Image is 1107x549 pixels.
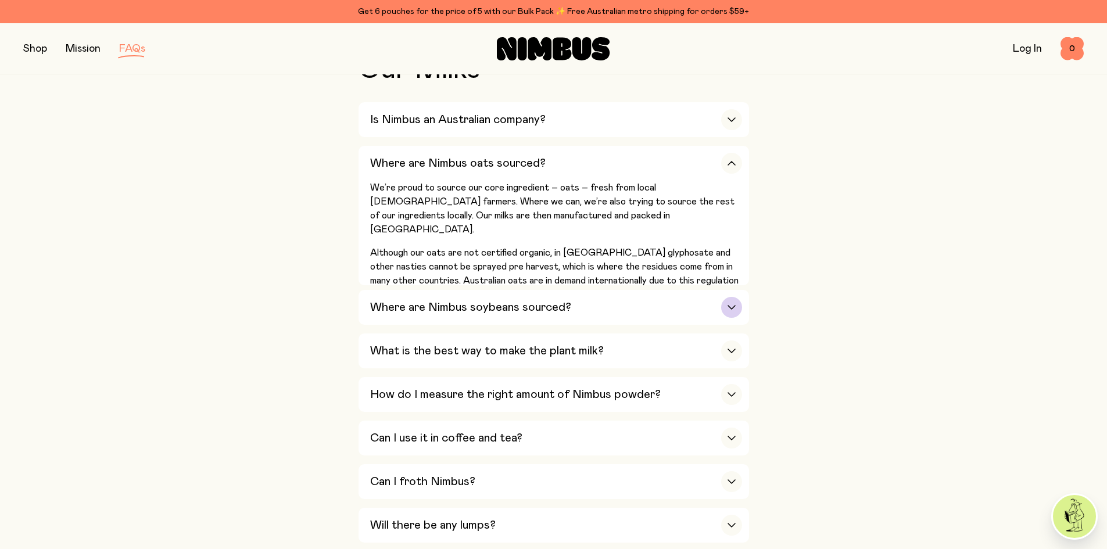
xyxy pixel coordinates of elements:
[359,421,749,455] button: Can I use it in coffee and tea?
[1013,44,1042,54] a: Log In
[370,181,742,236] p: We’re proud to source our core ingredient – oats – fresh from local [DEMOGRAPHIC_DATA] farmers. W...
[370,300,571,314] h3: Where are Nimbus soybeans sourced?
[359,377,749,412] button: How do I measure the right amount of Nimbus powder?
[370,344,604,358] h3: What is the best way to make the plant milk?
[23,5,1084,19] div: Get 6 pouches for the price of 5 with our Bulk Pack ✨ Free Australian metro shipping for orders $59+
[359,290,749,325] button: Where are Nimbus soybeans sourced?
[359,146,749,285] button: Where are Nimbus oats sourced?We’re proud to source our core ingredient – oats – fresh from local...
[370,156,546,170] h3: Where are Nimbus oats sourced?
[1061,37,1084,60] button: 0
[359,102,749,137] button: Is Nimbus an Australian company?
[1053,495,1096,538] img: agent
[370,387,661,401] h3: How do I measure the right amount of Nimbus powder?
[370,475,475,489] h3: Can I froth Nimbus?
[359,333,749,368] button: What is the best way to make the plant milk?
[359,464,749,499] button: Can I froth Nimbus?
[370,246,742,302] p: Although our oats are not certified organic, in [GEOGRAPHIC_DATA] glyphosate and other nasties ca...
[370,518,496,532] h3: Will there be any lumps?
[119,44,145,54] a: FAQs
[359,508,749,543] button: Will there be any lumps?
[66,44,101,54] a: Mission
[370,113,546,127] h3: Is Nimbus an Australian company?
[370,431,522,445] h3: Can I use it in coffee and tea?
